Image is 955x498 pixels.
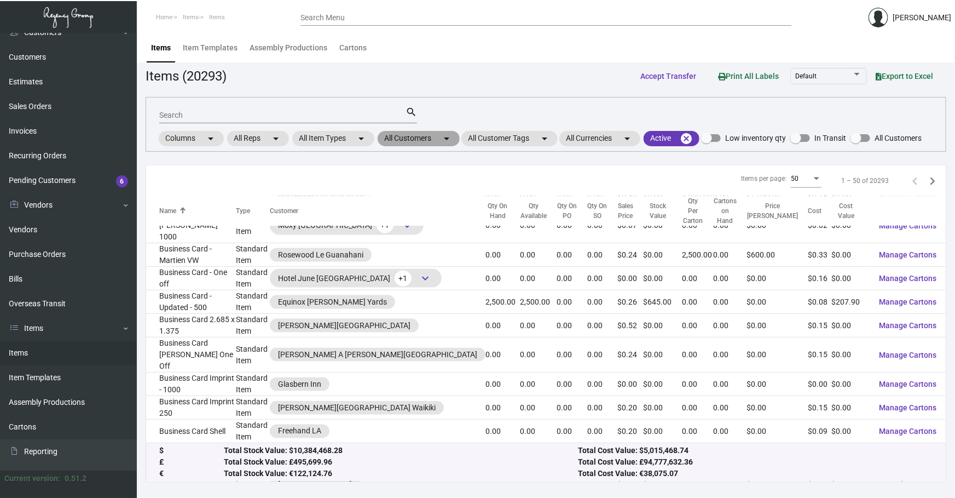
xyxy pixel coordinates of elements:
[808,290,832,314] td: $0.08
[159,445,224,457] div: $
[893,12,951,24] div: [PERSON_NAME]
[236,373,270,396] td: Standard Item
[538,132,551,145] mat-icon: arrow_drop_down
[557,290,587,314] td: 0.00
[643,337,682,373] td: $0.00
[879,403,937,412] span: Manage Cartons
[485,267,520,290] td: 0.00
[871,345,946,365] button: Manage Cartons
[557,396,587,420] td: 0.00
[146,337,236,373] td: Business Card [PERSON_NAME] One Off
[869,8,888,27] img: admin@bootstrapmaster.com
[875,131,922,145] span: All Customers
[587,373,618,396] td: 0.00
[557,337,587,373] td: 0.00
[682,337,713,373] td: 0.00
[355,132,368,145] mat-icon: arrow_drop_down
[791,175,798,182] span: 50
[643,243,682,267] td: $0.00
[406,106,417,119] mat-icon: search
[682,196,713,226] div: Qty Per Carton
[395,271,412,287] span: +1
[520,201,557,221] div: Qty Available
[747,373,808,396] td: $0.00
[832,314,871,337] td: $0.00
[587,201,608,221] div: Qty On SO
[617,337,643,373] td: $0.24
[485,420,520,443] td: 0.00
[159,206,176,216] div: Name
[485,396,520,420] td: 0.00
[871,245,946,265] button: Manage Cartons
[617,201,643,221] div: Sales Price
[159,457,224,468] div: £
[643,201,672,221] div: Stock Value
[682,196,703,226] div: Qty Per Carton
[747,290,808,314] td: $0.00
[65,473,86,484] div: 0.51.2
[557,243,587,267] td: 0.00
[713,420,747,443] td: 0.00
[808,396,832,420] td: $0.15
[278,270,433,287] div: Hotel June [GEOGRAPHIC_DATA]
[378,131,460,146] mat-chip: All Customers
[520,337,557,373] td: 0.00
[557,201,577,221] div: Qty On PO
[236,206,270,216] div: Type
[236,314,270,337] td: Standard Item
[747,337,808,373] td: $0.00
[485,201,520,221] div: Qty On Hand
[485,201,511,221] div: Qty On Hand
[643,314,682,337] td: $0.00
[832,373,871,396] td: $0.00
[808,314,832,337] td: $0.15
[747,420,808,443] td: $0.00
[709,66,788,86] button: Print All Labels
[713,267,747,290] td: 0.00
[832,201,871,221] div: Cost Value
[832,267,871,290] td: $0.00
[808,337,832,373] td: $0.15
[587,420,618,443] td: 0.00
[183,42,238,54] div: Item Templates
[832,420,871,443] td: $0.00
[879,221,937,230] span: Manage Cartons
[644,131,699,146] mat-chip: Active
[682,373,713,396] td: 0.00
[236,290,270,314] td: Standard Item
[747,267,808,290] td: $0.00
[520,201,547,221] div: Qty Available
[924,172,941,190] button: Next page
[808,206,822,216] div: Cost
[617,243,643,267] td: $0.24
[682,243,713,267] td: 2,500.00
[682,267,713,290] td: 0.00
[587,396,618,420] td: 0.00
[159,131,224,146] mat-chip: Columns
[278,296,387,308] div: Equinox [PERSON_NAME] Yards
[236,243,270,267] td: Standard Item
[587,201,618,221] div: Qty On SO
[151,42,171,54] div: Items
[713,314,747,337] td: 0.00
[236,337,270,373] td: Standard Item
[713,243,747,267] td: 0.00
[808,206,832,216] div: Cost
[879,427,937,436] span: Manage Cartons
[578,457,933,468] div: Total Cost Value: £94,777,632.36
[747,396,808,420] td: $0.00
[713,337,747,373] td: 0.00
[718,72,779,81] span: Print All Labels
[4,473,60,484] div: Current version:
[841,176,889,186] div: 1 – 50 of 20293
[713,396,747,420] td: 0.00
[209,14,225,21] span: Items
[682,396,713,420] td: 0.00
[879,274,937,283] span: Manage Cartons
[640,72,696,81] span: Accept Transfer
[278,379,321,390] div: Glasbern Inn
[808,373,832,396] td: $0.00
[617,267,643,290] td: $0.00
[832,396,871,420] td: $0.00
[713,196,737,226] div: Cartons on Hand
